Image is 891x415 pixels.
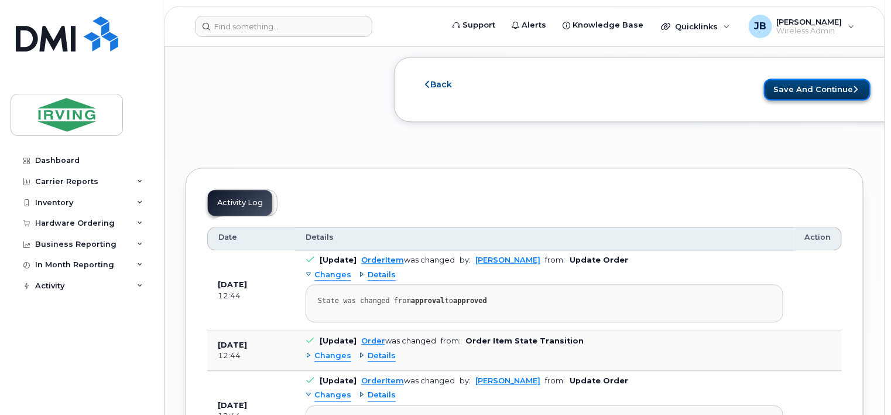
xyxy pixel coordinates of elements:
b: [DATE] [218,401,247,410]
span: JB [754,19,766,33]
th: Action [794,227,842,250]
span: by: [460,376,471,385]
span: Support [462,19,495,31]
div: Jim Briggs [741,15,863,38]
b: Update Order [570,376,628,385]
span: Details [368,390,396,401]
div: Quicklinks [653,15,738,38]
b: [DATE] [218,280,247,289]
span: from: [441,336,461,345]
span: Details [368,270,396,281]
span: from: [545,376,565,385]
span: Details [368,351,396,362]
a: Alerts [503,13,554,37]
div: State was changed from to [318,297,771,305]
div: was changed [361,256,455,264]
b: [DATE] [218,341,247,349]
a: Order [361,336,385,345]
span: Date [218,232,237,243]
a: Support [444,13,503,37]
span: by: [460,256,471,264]
span: [PERSON_NAME] [777,17,842,26]
span: Knowledge Base [573,19,643,31]
b: Order Item State Transition [465,336,584,345]
div: 12:44 [218,351,285,361]
b: [Update] [320,256,357,264]
a: [PERSON_NAME] [475,376,540,385]
strong: approved [453,297,487,305]
strong: approval [411,297,445,305]
span: Wireless Admin [777,26,842,36]
a: OrderItem [361,376,404,385]
b: [Update] [320,336,357,345]
b: Update Order [570,256,628,264]
a: OrderItem [361,256,404,264]
a: Knowledge Base [554,13,652,37]
input: Find something... [195,16,372,37]
span: Changes [314,270,351,281]
div: was changed [361,376,455,385]
a: [PERSON_NAME] [475,256,540,264]
div: 12:44 [218,291,285,301]
span: from: [545,256,565,264]
span: Quicklinks [675,22,718,31]
span: Changes [314,351,351,362]
button: Save and Continue [764,79,871,100]
b: [Update] [320,376,357,385]
a: Back [425,79,452,90]
span: Details [306,232,334,243]
div: was changed [361,336,436,345]
span: Changes [314,390,351,401]
span: Alerts [522,19,546,31]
